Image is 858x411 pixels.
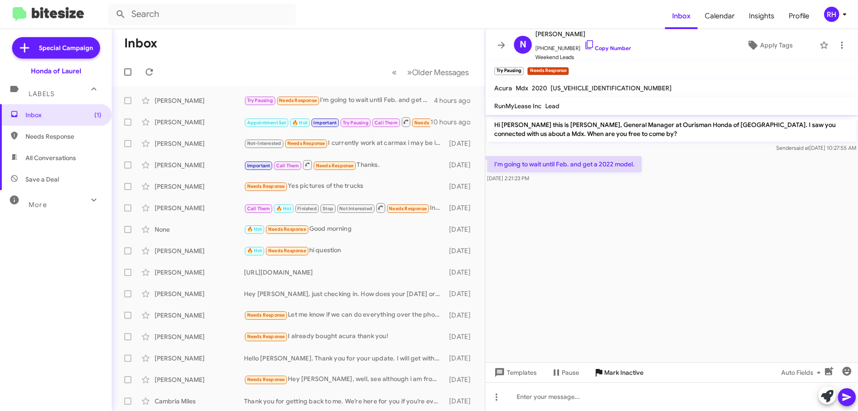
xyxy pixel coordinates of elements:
[414,120,452,126] span: Needs Response
[25,132,101,141] span: Needs Response
[776,144,856,151] span: Sender [DATE] 10:27:55 AM
[39,43,93,52] span: Special Campaign
[244,116,430,127] div: Good morning. This msg is for [PERSON_NAME] (Honda sales rep). I'm scheduled to meet w/ you this ...
[781,364,824,381] span: Auto Fields
[527,67,568,75] small: Needs Response
[276,206,291,212] span: 🔥 Hot
[244,268,445,277] div: [URL][DOMAIN_NAME]
[445,161,478,169] div: [DATE]
[244,159,445,170] div: Thanks.
[412,68,469,77] span: Older Messages
[244,224,445,234] div: Good morning
[487,117,856,142] p: Hi [PERSON_NAME] this is [PERSON_NAME], General Manager at Ourisman Honda of [GEOGRAPHIC_DATA]. I...
[374,120,398,126] span: Call Them
[445,246,478,255] div: [DATE]
[155,397,244,406] div: Cambria Miles
[247,183,285,189] span: Needs Response
[247,97,273,103] span: Try Pausing
[155,203,244,212] div: [PERSON_NAME]
[494,67,524,75] small: Try Pausing
[665,3,698,29] span: Inbox
[492,364,537,381] span: Templates
[586,364,651,381] button: Mark Inactive
[268,248,306,254] span: Needs Response
[445,182,478,191] div: [DATE]
[244,354,445,363] div: Hello [PERSON_NAME]. Thank you for your update. I will get with my team to see what's going on fo...
[155,182,244,191] div: [PERSON_NAME]
[434,96,478,105] div: 4 hours ago
[535,53,631,62] span: Weekend Leads
[584,45,631,51] a: Copy Number
[545,102,559,110] span: Lead
[604,364,643,381] span: Mark Inactive
[12,37,100,59] a: Special Campaign
[29,90,55,98] span: Labels
[562,364,579,381] span: Pause
[816,7,848,22] button: RH
[742,3,782,29] a: Insights
[244,138,445,148] div: I currently work at carmax i may be interested in a sales position
[247,334,285,339] span: Needs Response
[247,206,270,212] span: Call Them
[108,4,296,25] input: Search
[244,289,445,298] div: Hey [PERSON_NAME], just checking in. How does your [DATE] or [DATE] look?
[247,163,270,169] span: Important
[31,67,81,76] div: Honda of Laurel
[782,3,816,29] a: Profile
[760,37,793,53] span: Apply Tags
[244,310,445,320] div: Let me know if we can do everything over the phone
[244,397,445,406] div: Thank you for getting back to me. We’re here for you if you’re ever in need of a vehicle in the f...
[244,246,445,256] div: hi question
[244,95,434,106] div: I'm going to wait until Feb. and get a 2022 model.
[276,163,299,169] span: Call Them
[155,332,244,341] div: [PERSON_NAME]
[155,118,244,127] div: [PERSON_NAME]
[445,139,478,148] div: [DATE]
[487,156,642,172] p: I'm going to wait until Feb. and get a 2022 model.
[29,201,47,209] span: More
[247,377,285,382] span: Needs Response
[287,140,325,146] span: Needs Response
[445,225,478,234] div: [DATE]
[445,289,478,298] div: [DATE]
[25,175,59,184] span: Save a Deal
[25,153,76,162] span: All Conversations
[723,37,815,53] button: Apply Tags
[402,63,474,81] button: Next
[279,97,317,103] span: Needs Response
[392,67,397,78] span: «
[244,202,445,213] div: Inbound Call
[268,226,306,232] span: Needs Response
[155,268,244,277] div: [PERSON_NAME]
[389,206,427,212] span: Needs Response
[155,354,244,363] div: [PERSON_NAME]
[494,84,512,92] span: Acura
[244,331,445,342] div: I already bought acura thank you!
[297,206,317,212] span: Finished
[247,248,262,254] span: 🔥 Hot
[535,39,631,53] span: [PHONE_NUMBER]
[244,374,445,385] div: Hey [PERSON_NAME], well, see although i am from [GEOGRAPHIC_DATA] near [GEOGRAPHIC_DATA] original...
[316,163,354,169] span: Needs Response
[124,36,157,51] h1: Inbox
[698,3,742,29] a: Calendar
[774,364,831,381] button: Auto Fields
[445,375,478,384] div: [DATE]
[155,289,244,298] div: [PERSON_NAME]
[323,206,333,212] span: Stop
[244,181,445,191] div: Yes pictures of the trucks
[445,268,478,277] div: [DATE]
[247,140,282,146] span: Not-Interested
[445,332,478,341] div: [DATE]
[292,120,307,126] span: 🔥 Hot
[313,120,336,126] span: Important
[445,397,478,406] div: [DATE]
[155,311,244,320] div: [PERSON_NAME]
[339,206,372,212] span: Not Interested
[445,354,478,363] div: [DATE]
[155,375,244,384] div: [PERSON_NAME]
[247,226,262,232] span: 🔥 Hot
[520,38,526,52] span: N
[485,364,544,381] button: Templates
